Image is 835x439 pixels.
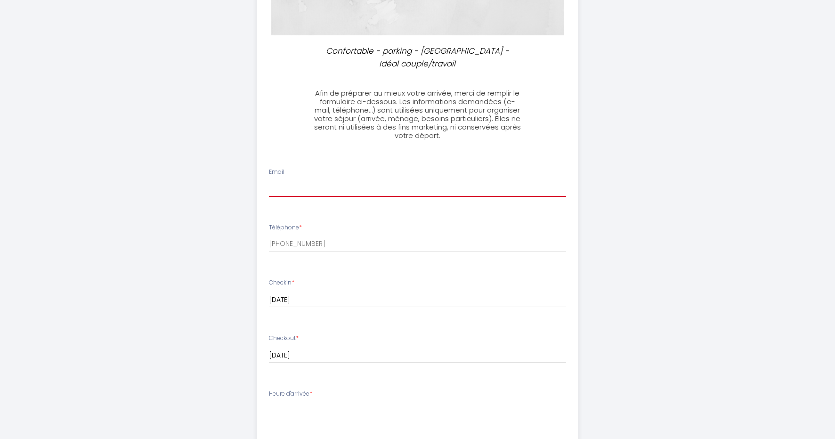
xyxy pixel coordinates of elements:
h3: Afin de préparer au mieux votre arrivée, merci de remplir le formulaire ci-dessous. Les informati... [313,89,522,140]
label: Email [269,168,284,177]
label: Checkout [269,334,299,343]
label: Téléphone [269,223,302,232]
p: Confortable - parking - [GEOGRAPHIC_DATA] - Idéal couple/travail [317,45,519,70]
label: Heure d'arrivée [269,390,312,398]
label: Checkin [269,278,294,287]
